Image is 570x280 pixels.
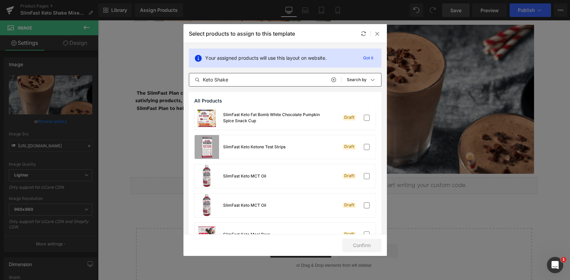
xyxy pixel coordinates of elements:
[343,144,356,150] div: Draft
[347,77,367,82] p: Search by
[343,232,356,237] div: Draft
[195,164,219,188] a: product-img
[342,239,381,252] button: Confirm
[547,257,563,273] iframe: Intercom live chat
[86,52,183,58] span: Lose Weight and Keep It Off
[189,30,295,37] p: Select products to assign to this template
[223,144,286,150] div: SlimFast Keto Ketone Test Strips
[172,224,233,237] a: Explore Blocks
[195,135,219,159] a: product-img
[223,112,325,124] div: SlimFast Keto Fat Bomb White Chocolate Pumpkin Spice Snack Cup
[223,202,266,208] div: SlimFast Keto MCT Oil
[239,224,300,237] a: Add Single Section
[195,193,219,217] a: product-img
[360,54,376,62] p: Got it
[49,243,423,247] p: or Drag & Drop elements from left sidebar
[36,69,233,100] p: The SlimFast Plan combines over 40 years of weight loss success with tasty and satisfying product...
[239,4,436,153] img: Product and lifestyle image of Strawberries and Cream
[189,76,341,84] input: Search products
[561,257,566,262] span: 1
[195,223,219,246] a: product-img
[343,115,356,120] div: Draft
[195,106,219,130] a: product-img
[223,231,270,238] div: SlimFast Keto Meal Bars
[343,173,356,179] div: Draft
[343,203,356,208] div: Draft
[205,54,327,62] p: Your assigned products will use this layout on website.
[223,173,266,179] div: SlimFast Keto MCT Oil
[194,98,222,104] span: All Products
[36,69,233,107] div: To enrich screen reader interactions, please activate Accessibility in Grammarly extension settings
